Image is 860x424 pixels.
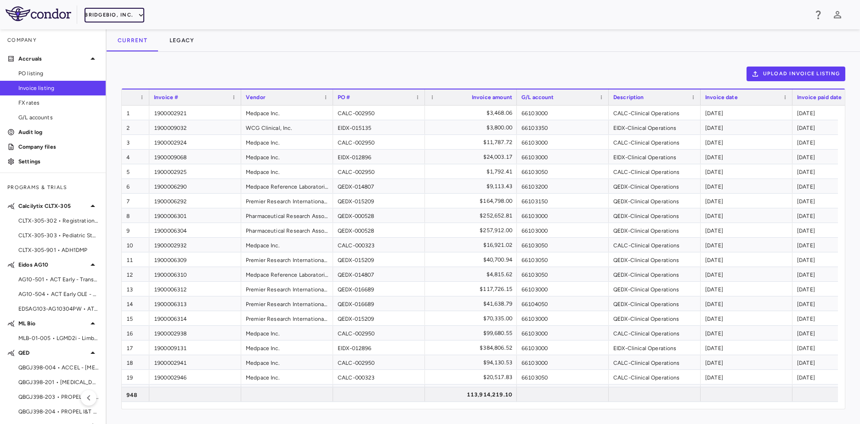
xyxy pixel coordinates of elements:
[333,296,425,311] div: QEDX-016689
[241,311,333,325] div: Premier Research International LLC
[609,282,701,296] div: QEDX-Clinical Operations
[701,252,792,267] div: [DATE]
[517,135,609,149] div: 66103000
[122,208,149,223] div: 8
[521,94,554,100] span: G/L account
[149,355,241,369] div: 1900002941
[517,164,609,179] div: 66103050
[701,194,792,208] div: [DATE]
[701,208,792,223] div: [DATE]
[609,326,701,340] div: CALC-Clinical Operations
[609,311,701,325] div: QEDX-Clinical Operations
[18,246,98,254] span: CLTX-305-901 • ADH1DMP
[433,387,512,402] div: 113,914,219.10
[241,135,333,149] div: Medpace Inc.
[333,106,425,120] div: CALC-002950
[18,217,98,225] span: CLTX-305-302 • Registrational & LTE - ADH1
[517,267,609,281] div: 66103050
[122,194,149,208] div: 7
[149,208,241,223] div: 1900006301
[241,150,333,164] div: Medpace Inc.
[122,385,149,399] div: 20
[609,370,701,384] div: CALC-Clinical Operations
[609,120,701,134] div: EIDX-Clinical Operations
[433,150,512,164] div: $24,003.17
[107,29,158,51] button: Current
[797,94,842,100] span: Invoice paid date
[18,113,98,122] span: G/L accounts
[122,355,149,369] div: 18
[609,164,701,179] div: CALC-Clinical Operations
[609,340,701,355] div: EIDX-Clinical Operations
[433,282,512,296] div: $117,726.15
[609,135,701,149] div: CALC-Clinical Operations
[609,150,701,164] div: EIDX-Clinical Operations
[333,385,425,399] div: CALC-002950
[517,223,609,237] div: 66103000
[747,67,846,81] button: Upload invoice listing
[609,267,701,281] div: QEDX-Clinical Operations
[701,296,792,311] div: [DATE]
[333,267,425,281] div: QEDX-014807
[241,164,333,179] div: Medpace Inc.
[701,370,792,384] div: [DATE]
[701,150,792,164] div: [DATE]
[609,252,701,267] div: QEDX-Clinical Operations
[149,282,241,296] div: 1900006312
[433,340,512,355] div: $384,806.52
[149,179,241,193] div: 1900006290
[433,106,512,120] div: $3,468.06
[701,106,792,120] div: [DATE]
[241,194,333,208] div: Premier Research International LLC
[149,135,241,149] div: 1900002924
[517,282,609,296] div: 66103000
[122,296,149,311] div: 14
[149,267,241,281] div: 1900006310
[18,378,98,386] span: QBGJ398-201 • [MEDICAL_DATA]
[517,370,609,384] div: 66103050
[122,238,149,252] div: 10
[333,150,425,164] div: EIDX-012896
[333,252,425,267] div: QEDX-015209
[241,106,333,120] div: Medpace Inc.
[122,326,149,340] div: 16
[517,106,609,120] div: 66103000
[433,238,512,252] div: $16,921.02
[517,252,609,267] div: 66103050
[701,120,792,134] div: [DATE]
[701,238,792,252] div: [DATE]
[701,179,792,193] div: [DATE]
[433,370,512,385] div: $20,517.83
[241,179,333,193] div: Medpace Reference Laboratories, LLC
[241,370,333,384] div: Medpace Inc.
[517,385,609,399] div: 66103000
[122,135,149,149] div: 3
[517,179,609,193] div: 66103200
[149,120,241,134] div: 1900009032
[701,135,792,149] div: [DATE]
[149,370,241,384] div: 1900002946
[241,238,333,252] div: Medpace Inc.
[122,252,149,267] div: 11
[433,208,512,223] div: $252,652.81
[122,150,149,164] div: 4
[517,355,609,369] div: 66103000
[333,135,425,149] div: CALC-002950
[18,334,98,342] span: MLB-01-005 • LGMD2i - Limb Girdle [MEDICAL_DATA]
[701,311,792,325] div: [DATE]
[85,8,144,22] button: BridgeBio, Inc.
[241,282,333,296] div: Premier Research International LLC
[433,135,512,150] div: $11,787.72
[609,355,701,369] div: CALC-Clinical Operations
[241,296,333,311] div: Premier Research International LLC
[333,164,425,179] div: CALC-002950
[241,208,333,223] div: Pharmaceutical Research Associates,
[18,202,87,210] p: Calcilytix CLTX-305
[433,355,512,370] div: $94,130.53
[433,194,512,208] div: $164,798.00
[609,385,701,399] div: CALC-Clinical Operations
[433,326,512,340] div: $99,680.55
[433,223,512,238] div: $257,912.00
[122,282,149,296] div: 13
[241,252,333,267] div: Premier Research International LLC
